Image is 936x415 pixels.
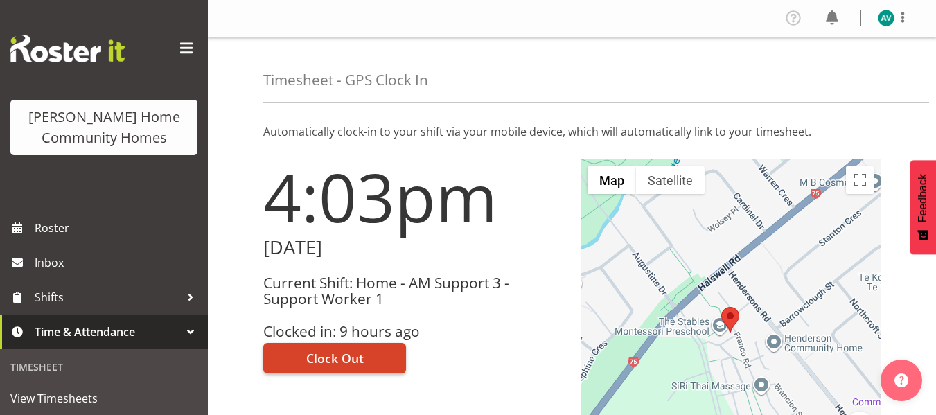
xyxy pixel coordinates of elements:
span: Roster [35,218,201,238]
div: [PERSON_NAME] Home Community Homes [24,107,184,148]
h2: [DATE] [263,237,564,258]
span: Feedback [917,174,929,222]
img: help-xxl-2.png [894,373,908,387]
span: Shifts [35,287,180,308]
span: Time & Attendance [35,321,180,342]
button: Toggle fullscreen view [846,166,874,194]
button: Feedback - Show survey [910,160,936,254]
span: Clock Out [306,349,364,367]
div: Timesheet [3,353,204,381]
span: Inbox [35,252,201,273]
h4: Timesheet - GPS Clock In [263,72,428,88]
button: Show satellite imagery [636,166,705,194]
h3: Current Shift: Home - AM Support 3 - Support Worker 1 [263,275,564,308]
button: Show street map [588,166,636,194]
span: View Timesheets [10,388,197,409]
button: Clock Out [263,343,406,373]
img: Rosterit website logo [10,35,125,62]
h1: 4:03pm [263,159,564,234]
p: Automatically clock-in to your shift via your mobile device, which will automatically link to you... [263,123,881,140]
h3: Clocked in: 9 hours ago [263,324,564,339]
img: asiasiga-vili8528.jpg [878,10,894,26]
